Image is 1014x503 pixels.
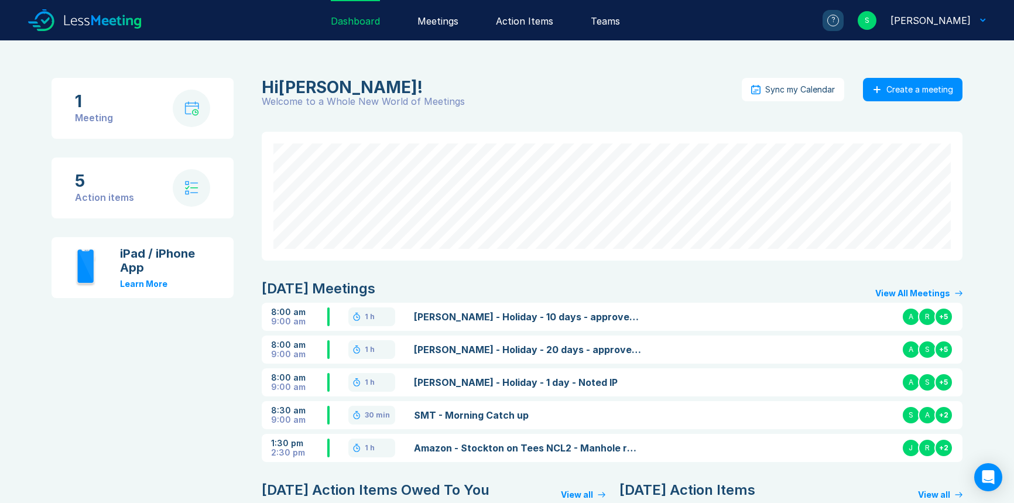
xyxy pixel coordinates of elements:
[934,439,953,457] div: + 2
[918,439,937,457] div: R
[271,415,327,425] div: 9:00 am
[886,85,953,94] div: Create a meeting
[918,490,962,499] a: View all
[75,111,113,125] div: Meeting
[271,340,327,350] div: 8:00 am
[75,172,134,190] div: 5
[271,373,327,382] div: 8:00 am
[918,340,937,359] div: S
[271,439,327,448] div: 1:30 pm
[742,78,844,101] button: Sync my Calendar
[934,307,953,326] div: + 5
[863,78,962,101] button: Create a meeting
[875,289,962,298] a: View All Meetings
[185,181,198,195] img: check-list.svg
[918,373,937,392] div: S
[271,307,327,317] div: 8:00 am
[271,350,327,359] div: 9:00 am
[934,406,953,425] div: + 2
[561,490,605,499] a: View all
[858,11,876,30] div: S
[414,310,641,324] a: [PERSON_NAME] - Holiday - 10 days - approved AW - Noted IP
[902,406,920,425] div: S
[271,448,327,457] div: 2:30 pm
[918,307,937,326] div: R
[75,190,134,204] div: Action items
[414,408,641,422] a: SMT - Morning Catch up
[765,85,835,94] div: Sync my Calendar
[561,490,593,499] div: View all
[890,13,971,28] div: Scott Drewery
[365,443,375,453] div: 1 h
[902,439,920,457] div: J
[902,340,920,359] div: A
[75,248,97,287] img: iphone.svg
[120,279,167,289] a: Learn More
[902,373,920,392] div: A
[271,382,327,392] div: 9:00 am
[934,340,953,359] div: + 5
[262,78,735,97] div: Scott Drewery
[262,481,489,499] div: [DATE] Action Items Owed To You
[271,317,327,326] div: 9:00 am
[120,247,210,275] div: iPad / iPhone App
[902,307,920,326] div: A
[365,410,390,420] div: 30 min
[184,101,199,116] img: calendar-with-clock.svg
[365,312,375,321] div: 1 h
[619,481,755,499] div: [DATE] Action Items
[934,373,953,392] div: + 5
[365,378,375,387] div: 1 h
[262,97,742,106] div: Welcome to a Whole New World of Meetings
[827,15,839,26] div: ?
[918,406,937,425] div: A
[271,406,327,415] div: 8:30 am
[414,343,641,357] a: [PERSON_NAME] - Holiday - 20 days - approved AW - Noted IP
[918,490,950,499] div: View all
[75,92,113,111] div: 1
[974,463,1002,491] div: Open Intercom Messenger
[414,375,641,389] a: [PERSON_NAME] - Holiday - 1 day - Noted IP
[262,279,375,298] div: [DATE] Meetings
[365,345,375,354] div: 1 h
[809,10,844,31] a: ?
[414,441,641,455] a: Amazon - Stockton on Tees NCL2 - Manhole repairs Site Visit
[875,289,950,298] div: View All Meetings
